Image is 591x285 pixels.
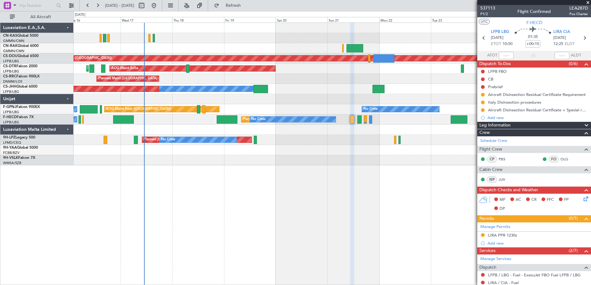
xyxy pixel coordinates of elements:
[3,136,15,139] span: 9H-LPZ
[220,3,246,8] span: Refresh
[3,140,21,145] a: LFMD/CEQ
[547,197,554,203] span: FFC
[3,34,38,38] a: CN-KASGlobal 5000
[172,17,224,23] div: Thu 18
[500,197,505,203] span: MF
[491,41,501,47] span: ETOT
[3,64,16,68] span: CS-DTR
[503,41,512,47] span: 10:50
[516,197,521,203] span: AC
[3,161,21,165] a: WMSA/SZB
[105,3,134,8] span: [DATE] - [DATE]
[3,34,17,38] span: CN-KAS
[111,64,138,73] div: AOG Maint Sofia
[564,197,569,203] span: FP
[565,41,575,47] span: ELDT
[3,79,22,84] a: DNMM/LOS
[487,176,497,183] div: ISP
[3,120,19,125] a: LFPB/LBG
[19,1,54,10] input: Trip Number
[499,156,512,162] a: PBS
[276,17,327,23] div: Sat 20
[480,5,495,11] span: 537113
[3,85,37,89] a: CS-JHHGlobal 6000
[553,35,566,41] span: [DATE]
[3,75,16,78] span: CS-RRC
[3,105,16,109] span: F-GPNJ
[3,115,34,119] a: F-HECDFalcon 7X
[161,135,175,144] div: No Crew
[3,64,37,68] a: CS-DTRFalcon 2000
[499,177,512,182] a: JUV
[487,241,588,246] div: Add new
[491,35,504,41] span: [DATE]
[211,1,248,10] button: Refresh
[560,156,574,162] a: OLG
[488,107,588,113] div: Aircraft Disinsection Residual Certificate + Special request
[3,105,40,109] a: F-GPNJFalcon 900EX
[488,69,507,74] div: LFPB FBO
[3,156,18,160] span: 9H-VSLK
[488,272,580,278] a: LFPB / LBG - Fuel - ExecuJet FBO Fuel LFPB / LBG
[479,264,496,271] span: Dispatch
[3,110,19,114] a: LFPB/LBG
[526,19,542,26] span: F-HECD
[479,166,503,173] span: Cabin Crew
[3,59,19,64] a: LFPB/LBG
[16,15,65,19] span: All Aircraft
[479,19,490,24] button: UTC
[479,129,490,136] span: Crew
[3,54,18,58] span: CS-DOU
[243,115,340,124] div: Planned Maint [GEOGRAPHIC_DATA] ([GEOGRAPHIC_DATA])
[488,76,493,82] div: CB
[3,69,19,74] a: LFPB/LBG
[569,11,588,17] span: Pos Charter
[569,247,578,254] span: (2/7)
[3,49,24,53] a: GMMN/CMN
[479,122,511,129] span: Leg Information
[3,115,17,119] span: F-HECD
[487,115,588,120] div: Add new
[528,34,538,40] span: 01:35
[38,54,112,63] div: Planned Maint London ([GEOGRAPHIC_DATA])
[7,12,67,22] button: All Aircraft
[431,17,483,23] div: Tue 23
[499,52,514,59] input: --:--
[549,156,559,163] div: FO
[553,41,563,47] span: 12:25
[488,92,586,97] div: Aircraft Disinsection Residual Certificate Requirement
[480,224,510,230] a: Manage Permits
[488,84,503,89] div: Prebrief
[479,60,511,68] span: Dispatch To-Dos
[3,156,35,160] a: 9H-VSLKFalcon 7X
[571,52,581,59] span: ALDT
[144,135,231,144] div: Planned [GEOGRAPHIC_DATA] ([GEOGRAPHIC_DATA])
[488,100,541,105] div: Italy Disinsection procedures
[3,146,17,150] span: 9H-YAA
[3,89,19,94] a: LFPB/LBG
[569,5,588,11] span: LEA287D
[479,247,495,254] span: Services
[88,64,120,73] div: Planned Maint Sofia
[251,115,266,124] div: No Crew
[3,136,35,139] a: 9H-LPZLegacy 500
[3,39,24,43] a: GMMN/CMN
[327,17,379,23] div: Sun 21
[479,215,494,222] span: Permits
[106,105,171,114] div: AOG Maint Paris ([GEOGRAPHIC_DATA])
[479,146,502,153] span: Flight Crew
[3,44,39,48] a: CN-RAKGlobal 6000
[479,187,538,194] span: Dispatch Checks and Weather
[553,29,570,35] span: LIRA CIA
[3,151,19,155] a: FCBB/BZV
[364,105,378,114] div: No Crew
[3,54,39,58] a: CS-DOUGlobal 6500
[488,233,517,238] div: LIRA PPR 1230z
[569,215,578,221] span: (0/1)
[224,17,276,23] div: Fri 19
[491,29,509,35] span: LFPB LBG
[517,8,551,15] div: Flight Confirmed
[3,146,38,150] a: 9H-YAAGlobal 5000
[480,256,511,262] a: Manage Services
[379,17,431,23] div: Mon 22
